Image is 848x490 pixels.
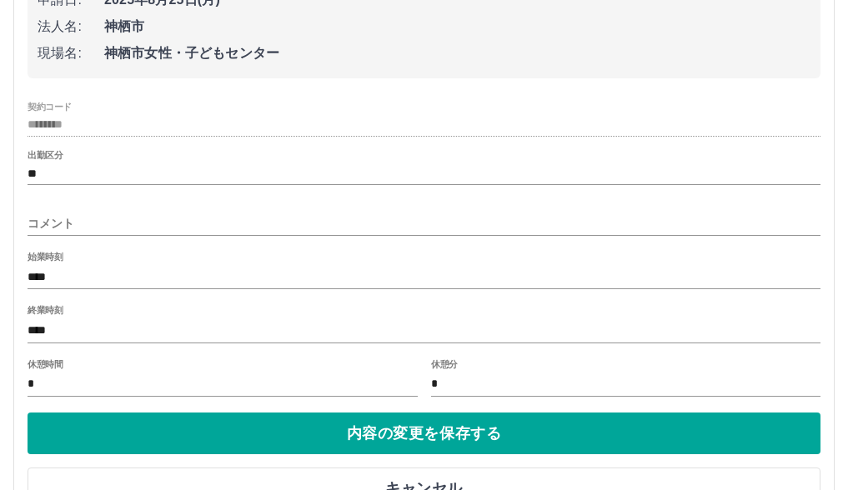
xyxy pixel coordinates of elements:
[28,251,63,263] label: 始業時刻
[28,357,63,370] label: 休憩時間
[104,43,810,63] span: 神栖市女性・子どもセンター
[38,43,104,63] span: 現場名:
[28,412,820,454] button: 内容の変更を保存する
[431,357,458,370] label: 休憩分
[38,17,104,37] span: 法人名:
[28,100,72,112] label: 契約コード
[104,17,810,37] span: 神栖市
[28,304,63,317] label: 終業時刻
[28,149,63,162] label: 出勤区分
